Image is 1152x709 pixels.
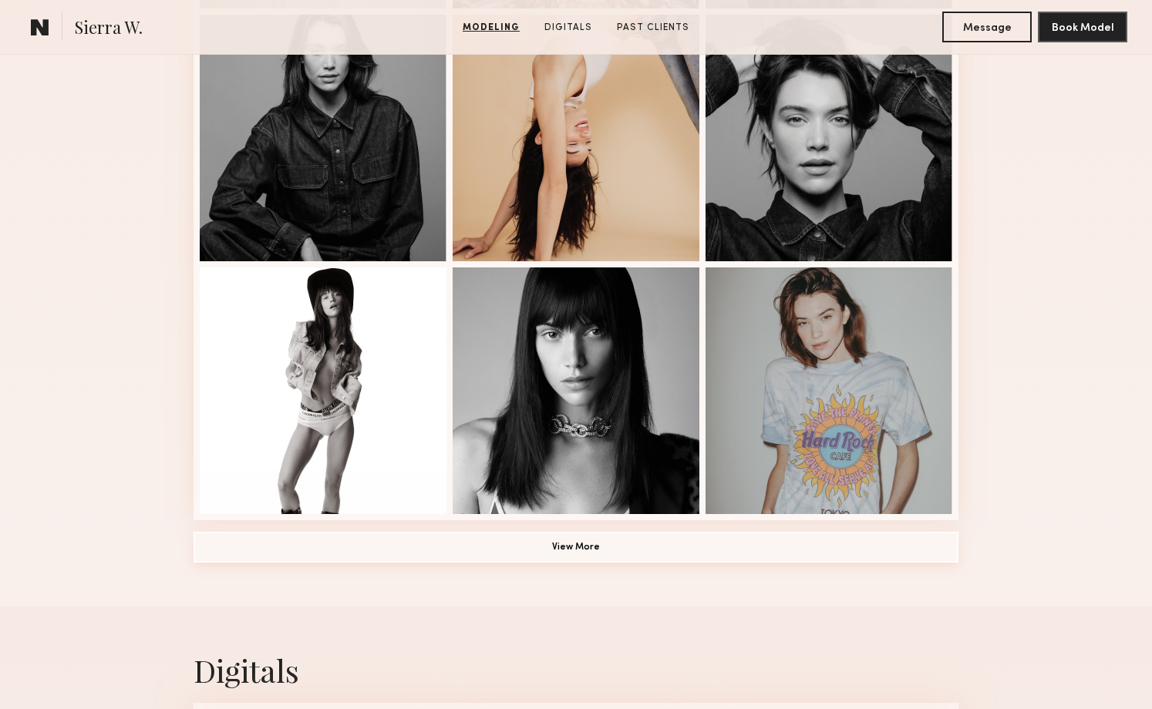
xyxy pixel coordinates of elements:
a: Modeling [456,21,526,35]
button: Message [942,12,1032,42]
div: Digitals [194,650,958,691]
a: Past Clients [611,21,696,35]
a: Book Model [1038,20,1127,33]
button: Book Model [1038,12,1127,42]
a: Digitals [538,21,598,35]
button: View More [194,532,958,563]
span: Sierra W. [75,15,143,42]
